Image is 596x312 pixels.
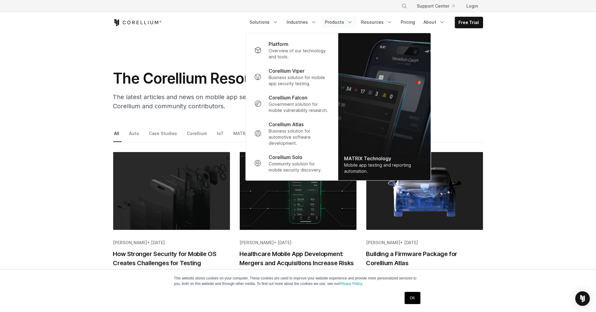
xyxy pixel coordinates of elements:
span: [PERSON_NAME] [240,240,274,245]
div: MATRIX Technology [344,155,424,162]
div: Navigation Menu [246,17,483,28]
a: Pricing [397,17,419,28]
span: [DATE] [151,240,165,245]
div: Navigation Menu [394,1,483,12]
img: How Stronger Security for Mobile OS Creates Challenges for Testing Applications [113,152,230,230]
a: Auto [128,129,141,142]
div: Mobile app testing and reporting automation. [344,162,424,174]
a: MATRIX [232,129,252,142]
a: Support Center [412,1,459,12]
a: OK [405,292,420,304]
span: [DATE] [404,240,418,245]
p: Community solution for mobile security discovery. [269,161,329,173]
a: Privacy Policy. [340,282,363,286]
a: All [113,129,122,142]
a: Free Trial [455,17,483,28]
p: Corellium Solo [269,154,302,161]
span: [PERSON_NAME] [113,240,148,245]
p: Corellium Atlas [269,121,304,128]
p: Platform [269,40,288,48]
div: • [113,240,230,246]
h2: How Stronger Security for Mobile OS Creates Challenges for Testing Applications [113,249,230,277]
a: MATRIX Technology Mobile app testing and reporting automation. [338,33,430,180]
div: • [240,240,357,246]
div: Open Intercom Messenger [575,291,590,306]
p: Corellium Falcon [269,94,307,101]
a: Solutions [246,17,282,28]
a: About [420,17,449,28]
img: Building a Firmware Package for Corellium Atlas [366,152,483,230]
span: [DATE] [278,240,292,245]
a: Corellium [186,129,210,142]
h2: Healthcare Mobile App Development: Mergers and Acquisitions Increase Risks [240,249,357,268]
div: • [366,240,483,246]
a: Products [322,17,357,28]
a: Corellium Solo Community solution for mobile security discovery. [249,150,334,177]
img: Healthcare Mobile App Development: Mergers and Acquisitions Increase Risks [240,152,357,230]
a: Industries [283,17,320,28]
span: [PERSON_NAME] [366,240,401,245]
p: Corellium Viper [269,67,305,75]
a: Corellium Falcon Government solution for mobile vulnerability research. [249,90,334,117]
p: Business solution for mobile app security testing. [269,75,329,87]
span: The latest articles and news on mobile app security testing, IoT and research from Corellium and ... [113,93,352,110]
a: Login [462,1,483,12]
p: This website stores cookies on your computer. These cookies are used to improve your website expe... [174,276,422,286]
a: Corellium Atlas Business solution for automotive software development. [249,117,334,150]
button: Search [399,1,410,12]
a: Platform Overview of our technology and tools. [249,37,334,64]
a: IoT [216,129,226,142]
a: Corellium Home [113,19,162,26]
a: Corellium Viper Business solution for mobile app security testing. [249,64,334,90]
p: Business solution for automotive software development. [269,128,329,146]
h1: The Corellium Resource Library [113,69,357,88]
img: Matrix_WebNav_1x [338,33,430,180]
p: Overview of our technology and tools. [269,48,329,60]
p: Government solution for mobile vulnerability research. [269,101,329,113]
a: Resources [358,17,396,28]
h2: Building a Firmware Package for Corellium Atlas [366,249,483,268]
a: Case Studies [148,129,179,142]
